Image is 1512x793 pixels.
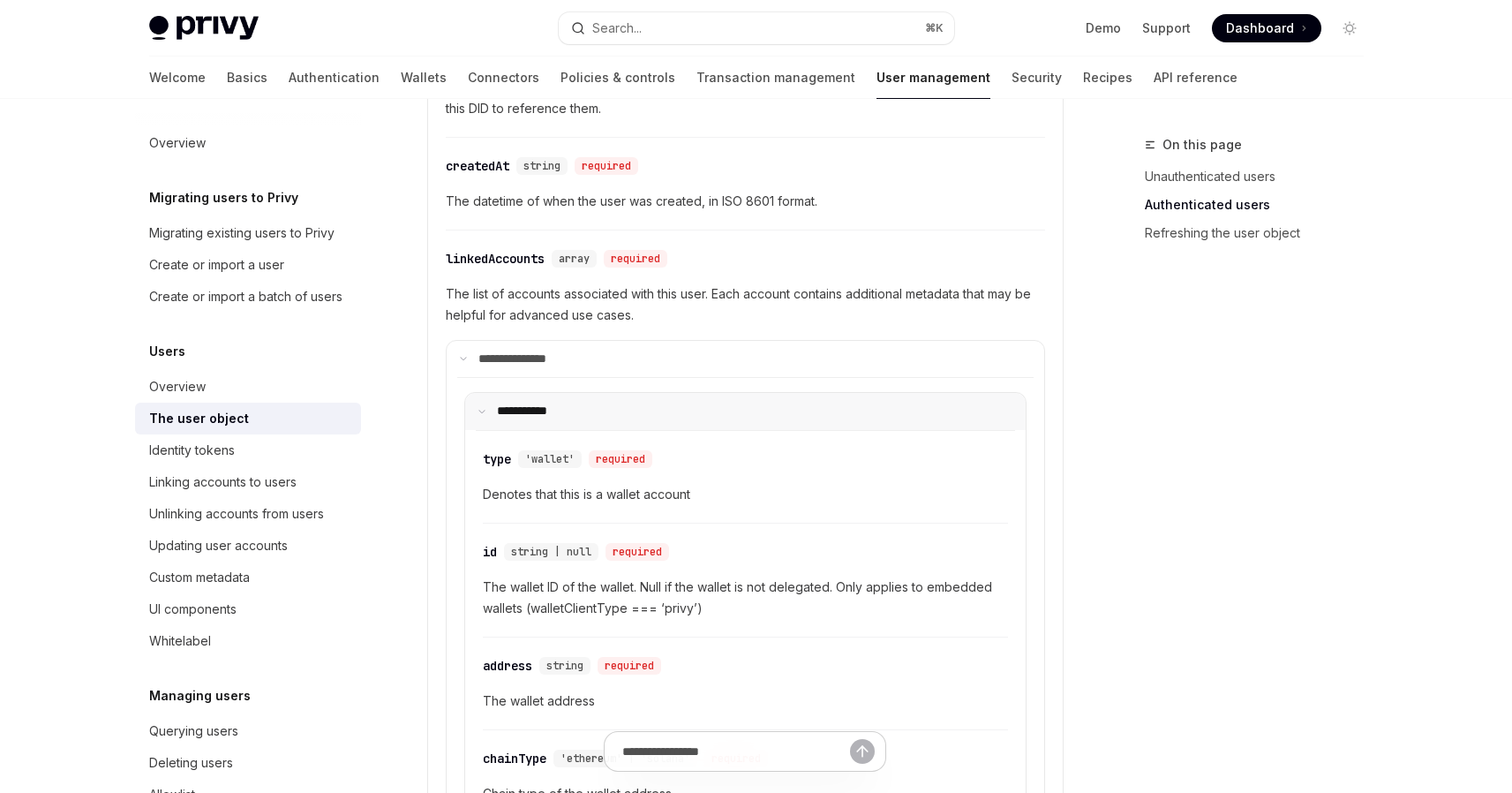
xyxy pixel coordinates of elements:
div: required [575,157,638,175]
a: Create or import a batch of users [135,281,361,313]
input: Ask a question... [622,732,850,771]
img: light logo [149,16,259,41]
a: Demo [1086,19,1121,37]
div: required [606,543,669,561]
span: Denotes that this is a wallet account [483,484,1008,505]
a: Recipes [1083,57,1132,99]
h5: Users [149,341,185,362]
div: Whitelabel [149,631,211,652]
span: string | null [511,545,591,559]
a: Authentication [289,57,380,99]
div: linkedAccounts [446,250,545,268]
div: Unlinking accounts from users [149,503,324,525]
span: string [546,659,583,673]
h5: Migrating users to Privy [149,187,298,208]
span: ⌘ K [925,21,944,35]
div: createdAt [446,157,509,175]
span: Dashboard [1226,19,1294,37]
button: Toggle dark mode [1335,14,1364,42]
div: Overview [149,376,206,397]
div: Identity tokens [149,440,235,461]
a: API reference [1154,57,1237,99]
a: Identity tokens [135,434,361,466]
div: id [483,543,497,561]
a: Security [1012,57,1062,99]
span: The list of accounts associated with this user. Each account contains additional metadata that ma... [446,283,1045,326]
a: Connectors [468,57,539,99]
span: The wallet ID of the wallet. Null if the wallet is not delegated. Only applies to embedded wallet... [483,577,1008,619]
a: Custom metadata [135,562,361,593]
button: Send message [850,739,875,764]
div: Search... [592,18,642,39]
a: Welcome [149,57,206,99]
h5: Managing users [149,685,251,706]
div: Migrating existing users to Privy [149,223,335,244]
a: Unlinking accounts from users [135,498,361,530]
a: Transaction management [696,57,855,99]
a: Deleting users [135,747,361,779]
a: Overview [135,127,361,159]
div: Create or import a user [149,254,284,276]
a: Whitelabel [135,625,361,657]
a: Refreshing the user object [1145,219,1378,247]
span: string [523,159,560,173]
span: array [559,252,590,266]
a: Support [1142,19,1191,37]
a: Overview [135,371,361,403]
div: Custom metadata [149,567,250,588]
div: Overview [149,132,206,154]
div: Create or import a batch of users [149,286,342,307]
span: The wallet address [483,691,1008,712]
div: required [604,250,667,268]
a: Migrating existing users to Privy [135,217,361,249]
a: Policies & controls [560,57,675,99]
div: The user object [149,408,249,429]
div: UI components [149,599,237,620]
div: address [483,657,532,675]
span: The datetime of when the user was created, in ISO 8601 format. [446,191,1045,212]
div: required [589,450,652,468]
a: Unauthenticated users [1145,162,1378,191]
div: Deleting users [149,752,233,774]
div: Linking accounts to users [149,472,297,493]
div: type [483,450,511,468]
a: Querying users [135,715,361,747]
a: Dashboard [1212,14,1321,42]
div: Updating user accounts [149,535,288,556]
a: UI components [135,593,361,625]
a: The user object [135,403,361,434]
button: Open search [559,12,954,44]
span: On this page [1162,134,1242,155]
div: Querying users [149,721,238,742]
div: required [598,657,661,675]
a: Authenticated users [1145,191,1378,219]
a: Create or import a user [135,249,361,281]
a: Basics [227,57,267,99]
a: Linking accounts to users [135,466,361,498]
a: Wallets [401,57,447,99]
a: Updating user accounts [135,530,361,562]
span: 'wallet' [525,452,575,466]
a: User management [876,57,990,99]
